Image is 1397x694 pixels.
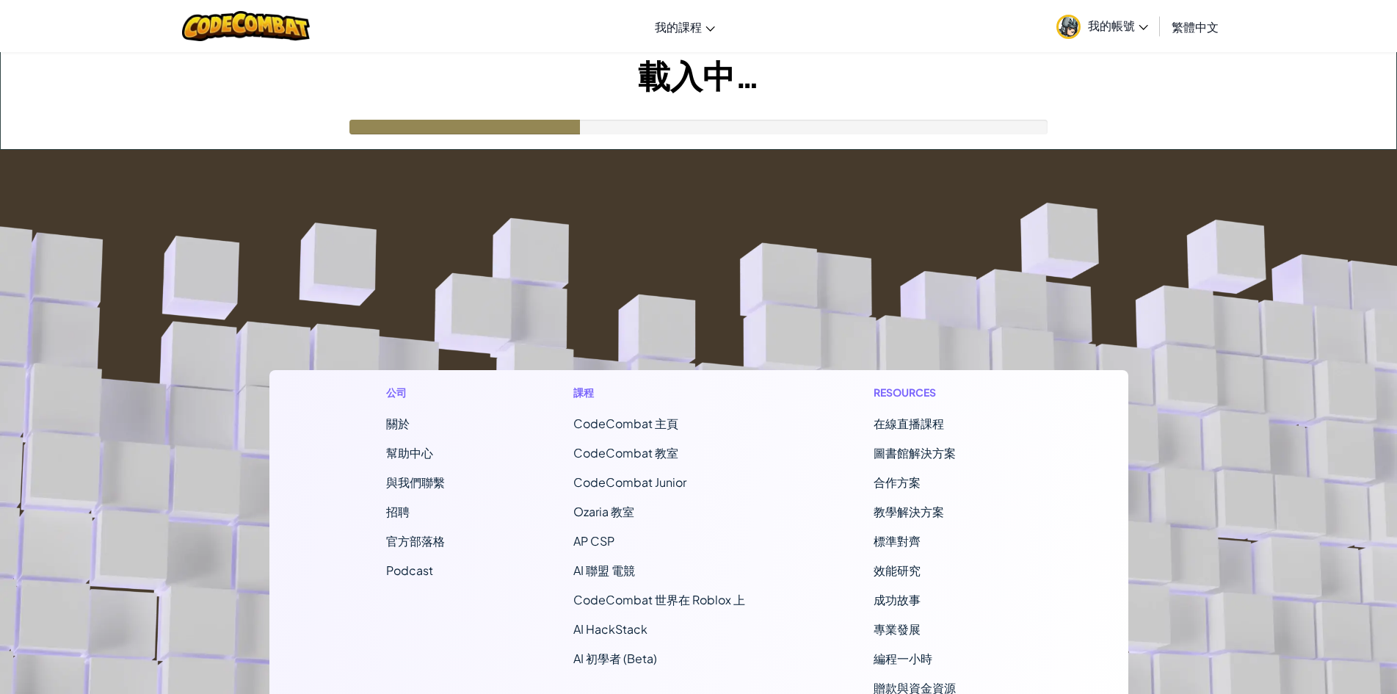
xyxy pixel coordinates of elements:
[874,445,956,460] a: 圖書館解決方案
[874,474,921,490] a: 合作方案
[573,445,678,460] a: CodeCombat 教室
[182,11,311,41] img: CodeCombat logo
[573,621,647,637] a: AI HackStack
[874,621,921,637] a: 專業發展
[573,416,678,431] span: CodeCombat 主頁
[874,504,944,519] a: 教學解決方案
[1088,18,1148,33] span: 我的帳號
[386,563,433,578] a: Podcast
[874,385,1011,400] h1: Resources
[386,385,445,400] h1: 公司
[386,474,445,490] span: 與我們聯繫
[647,7,722,46] a: 我的課程
[874,533,921,549] a: 標準對齊
[386,533,445,549] a: 官方部落格
[573,533,614,549] a: AP CSP
[573,474,686,490] a: CodeCombat Junior
[573,651,657,666] a: AI 初學者 (Beta)
[1164,7,1226,46] a: 繁體中文
[874,563,921,578] a: 效能研究
[1172,19,1219,35] span: 繁體中文
[874,416,944,431] a: 在線直播課程
[573,592,745,607] a: CodeCombat 世界在 Roblox 上
[1049,3,1155,49] a: 我的帳號
[1,52,1396,98] h1: 載入中…
[874,651,932,666] a: 編程一小時
[386,504,410,519] a: 招聘
[386,445,433,460] a: 幫助中心
[874,592,921,607] a: 成功故事
[386,416,410,431] a: 關於
[655,19,702,35] span: 我的課程
[573,504,634,519] a: Ozaria 教室
[573,385,745,400] h1: 課程
[1056,15,1081,39] img: avatar
[573,563,635,578] a: AI 聯盟 電競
